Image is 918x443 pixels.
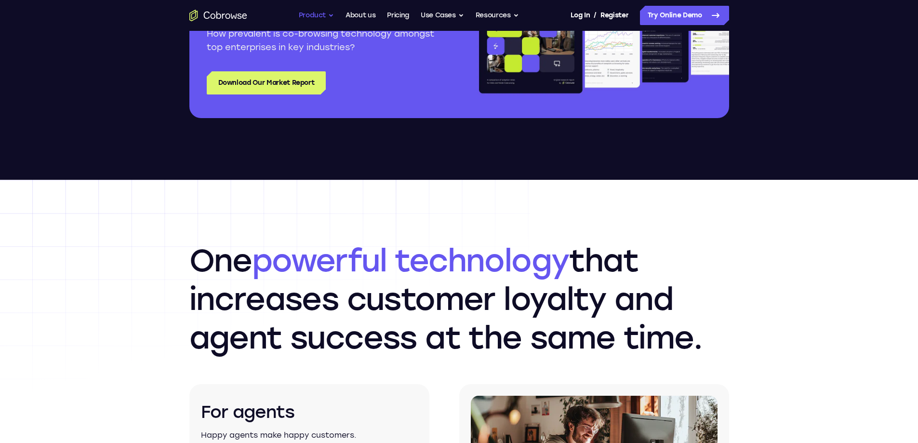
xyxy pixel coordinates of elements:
a: Pricing [387,6,409,25]
a: Register [600,6,628,25]
p: How prevalent is co-browsing technology amongst top enterprises in key industries? [207,27,442,54]
h2: One that increases customer loyalty and agent success at the same time. [189,242,729,357]
h3: For agents [201,401,418,424]
button: Product [299,6,334,25]
button: Use Cases [421,6,464,25]
span: powerful technology [252,242,570,279]
a: About us [346,6,375,25]
a: Try Online Demo [640,6,729,25]
a: Download Our Market Report [207,71,326,94]
p: Happy agents make happy customers. [201,430,418,441]
span: / [594,10,597,21]
button: Resources [476,6,519,25]
a: Log In [571,6,590,25]
a: Go to the home page [189,10,247,21]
